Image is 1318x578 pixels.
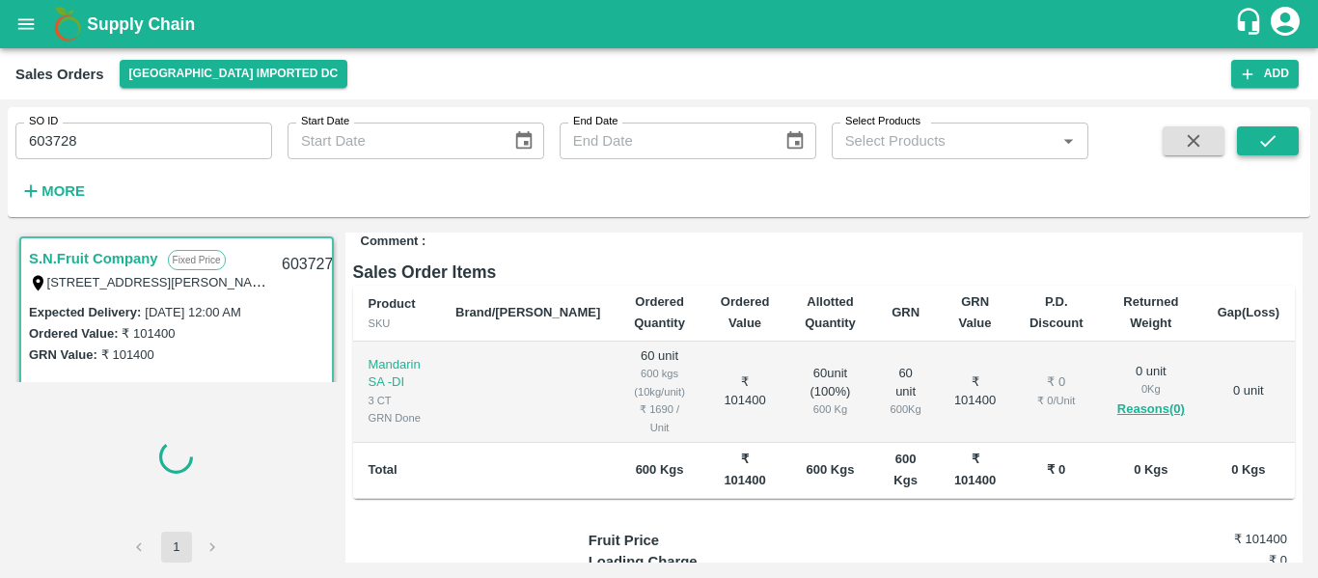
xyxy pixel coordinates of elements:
label: End Date [573,114,618,129]
div: 3 CT [369,392,426,409]
b: Gap(Loss) [1218,305,1279,319]
label: [STREET_ADDRESS][PERSON_NAME][PERSON_NAME] [47,274,377,289]
div: ₹ 0 / Unit [1028,392,1085,409]
input: Select Products [837,128,1051,153]
b: Brand/[PERSON_NAME] [455,305,600,319]
div: customer-support [1234,7,1268,41]
b: Allotted Quantity [805,294,856,330]
h6: Sales Order Items [353,259,1296,286]
input: Enter SO ID [15,123,272,159]
button: Select DC [120,60,348,88]
div: 60 unit ( 100 %) [802,365,858,419]
p: Fruit Price [589,530,763,551]
div: 0 Kg [1115,380,1187,398]
div: GRN Done [369,409,426,427]
label: [DATE] 12:00 AM [145,305,240,319]
h6: ₹ 0 [1170,551,1287,570]
b: ₹ 0 [1047,462,1065,477]
b: GRN [892,305,920,319]
td: ₹ 101400 [703,342,787,444]
a: Supply Chain [87,11,1234,38]
button: Reasons(0) [1115,399,1187,421]
b: GRN Value [959,294,992,330]
p: Fixed Price [168,250,226,270]
b: Supply Chain [87,14,195,34]
b: Ordered Quantity [634,294,685,330]
button: Open [1056,128,1081,153]
label: SO ID [29,114,58,129]
div: 600 kgs (10kg/unit) [631,365,687,400]
button: Add [1231,60,1299,88]
label: Start Date [301,114,349,129]
input: End Date [560,123,770,159]
label: Comment : [361,233,426,251]
label: Expected Delivery : [29,305,141,319]
td: 60 unit [616,342,702,444]
label: Select Products [845,114,920,129]
h6: ₹ 101400 [1170,530,1287,549]
label: ₹ 101400 [122,326,175,341]
button: page 1 [161,532,192,563]
b: Returned Weight [1123,294,1178,330]
b: 600 Kgs [807,462,855,477]
b: ₹ 101400 [724,452,765,487]
div: 600 Kg [802,400,858,418]
div: ₹ 0 [1028,373,1085,392]
b: Total [369,462,398,477]
a: S.N.Fruit Company [29,246,158,271]
input: Start Date [288,123,498,159]
td: ₹ 101400 [938,342,1013,444]
p: Loading Charge [589,551,763,572]
label: Ordered Value: [29,326,118,341]
img: logo [48,5,87,43]
div: SKU [369,315,426,332]
label: GRN Value: [29,347,97,362]
button: Choose date [777,123,813,159]
div: Sales Orders [15,62,104,87]
div: ₹ 1690 / Unit [631,400,687,436]
b: 0 Kgs [1231,462,1265,477]
td: 0 unit [1202,342,1295,444]
button: More [15,175,90,207]
div: 60 unit [890,365,922,419]
div: account of current user [1268,4,1303,44]
b: 600 Kgs [636,462,684,477]
strong: More [41,183,85,199]
b: 0 Kgs [1134,462,1167,477]
nav: pagination navigation [122,532,232,563]
button: open drawer [4,2,48,46]
div: 603727 [270,242,344,288]
b: Product [369,296,416,311]
b: P.D. Discount [1030,294,1084,330]
button: Choose date [506,123,542,159]
div: 0 unit [1115,363,1187,421]
p: Mandarin SA -DI [369,356,426,392]
label: ₹ 101400 [101,347,154,362]
b: ₹ 101400 [954,452,996,487]
b: Ordered Value [721,294,770,330]
div: 600 Kg [890,400,922,418]
b: 600 Kgs [893,452,918,487]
